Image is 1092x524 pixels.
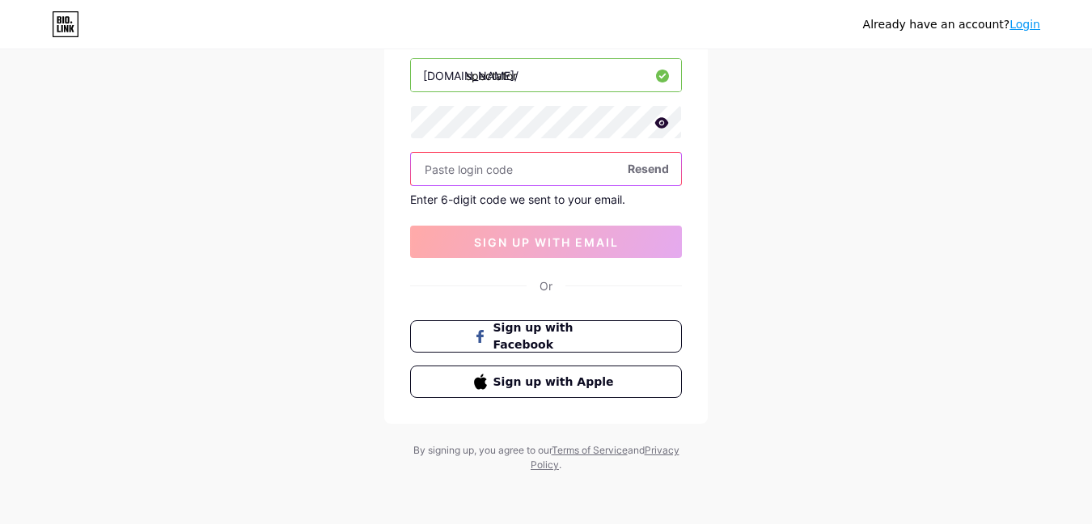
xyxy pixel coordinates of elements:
input: Paste login code [411,153,681,185]
a: Terms of Service [552,444,628,456]
input: username [411,59,681,91]
div: Or [540,277,552,294]
a: Login [1009,18,1040,31]
button: Sign up with Apple [410,366,682,398]
div: By signing up, you agree to our and . [408,443,684,472]
span: Sign up with Facebook [493,319,619,353]
span: Resend [628,160,669,177]
span: Sign up with Apple [493,374,619,391]
button: Sign up with Facebook [410,320,682,353]
div: [DOMAIN_NAME]/ [423,67,518,84]
div: Already have an account? [863,16,1040,33]
button: sign up with email [410,226,682,258]
span: sign up with email [474,235,619,249]
div: Enter 6-digit code we sent to your email. [410,192,682,206]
